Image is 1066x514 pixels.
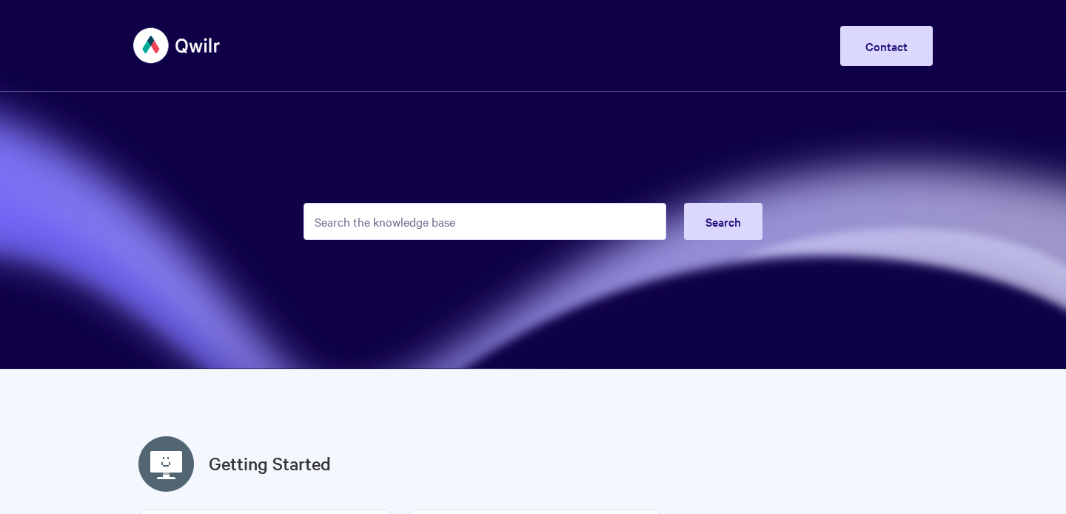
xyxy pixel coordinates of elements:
[705,213,741,230] span: Search
[840,26,933,66] a: Contact
[133,18,221,73] img: Qwilr Help Center
[209,450,331,477] a: Getting Started
[304,203,666,240] input: Search the knowledge base
[684,203,762,240] button: Search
